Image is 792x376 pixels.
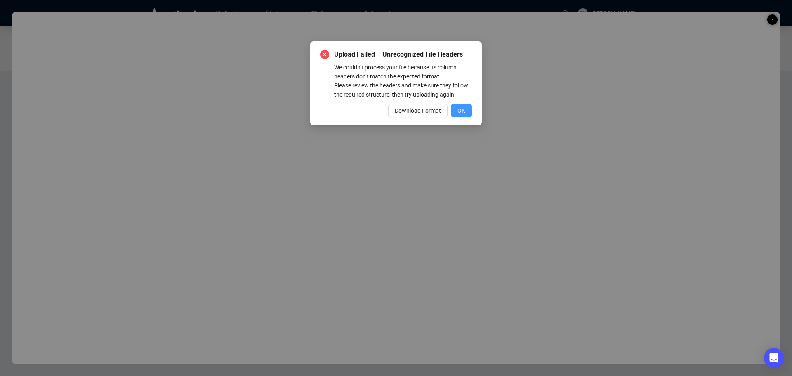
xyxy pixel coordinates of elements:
span: Upload Failed – Unrecognized File Headers [334,50,472,59]
div: Open Intercom Messenger [764,348,784,368]
button: Download Format [388,104,448,117]
span: OK [457,106,465,115]
span: Download Format [395,106,441,115]
button: OK [451,104,472,117]
span: We couldn’t process your file because its column headers don’t match the expected format. Please ... [334,64,468,98]
span: close-circle [320,50,329,59]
